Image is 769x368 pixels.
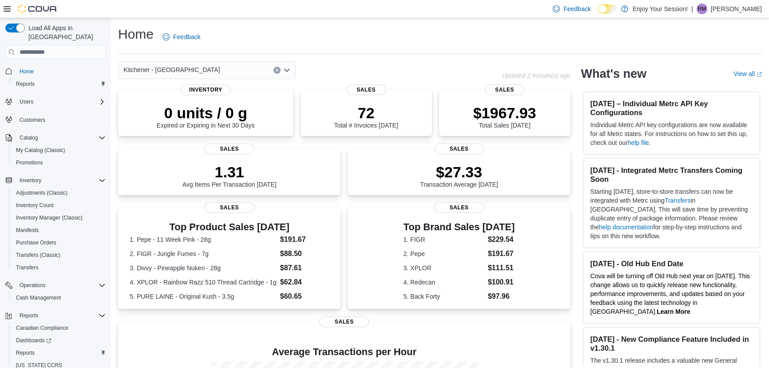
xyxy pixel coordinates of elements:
span: Sales [205,202,254,213]
button: Customers [2,113,109,126]
svg: External link [757,72,762,77]
span: Transfers (Classic) [12,250,106,260]
img: Cova [18,4,58,13]
button: Promotions [9,156,109,169]
dd: $191.67 [280,234,329,245]
a: Adjustments (Classic) [12,188,71,198]
button: Transfers [9,261,109,274]
span: Transfers [16,264,38,271]
button: Inventory [16,175,45,186]
dt: 5. Back Forty [404,292,484,301]
button: Operations [2,279,109,292]
button: Manifests [9,224,109,236]
div: Transaction Average [DATE] [420,163,498,188]
span: Reports [16,349,35,356]
dt: 3. Divvy - Pineapple Nuken - 28g [130,264,276,272]
span: Manifests [16,227,39,234]
a: Transfers [665,197,691,204]
span: Users [20,98,33,105]
span: Customers [20,116,45,124]
dd: $229.54 [488,234,515,245]
input: Dark Mode [598,4,617,14]
button: Reports [9,347,109,359]
button: Reports [9,78,109,90]
h1: Home [118,25,154,43]
a: Learn More [657,308,690,315]
span: Sales [319,316,369,327]
span: Sales [434,202,484,213]
a: My Catalog (Classic) [12,145,69,156]
h4: Average Transactions per Hour [125,347,563,357]
a: help documentation [599,224,653,231]
span: Inventory [20,177,41,184]
dt: 5. PURE LAINE - Original Kush - 3.5g [130,292,276,301]
span: RM [698,4,706,14]
p: 0 units / 0 g [157,104,255,122]
span: Purchase Orders [16,239,56,246]
button: Users [2,96,109,108]
span: Inventory Manager (Classic) [12,212,106,223]
a: Purchase Orders [12,237,60,248]
button: Cash Management [9,292,109,304]
span: Inventory Count [16,202,54,209]
span: Operations [20,282,46,289]
p: Starting [DATE], store-to-store transfers can now be integrated with Metrc using in [GEOGRAPHIC_D... [591,187,753,240]
span: My Catalog (Classic) [12,145,106,156]
span: Promotions [12,157,106,168]
h3: Top Brand Sales [DATE] [404,222,515,232]
div: Total Sales [DATE] [473,104,536,129]
h3: [DATE] - Old Hub End Date [591,259,753,268]
span: Promotions [16,159,43,166]
a: Promotions [12,157,47,168]
span: Cash Management [16,294,61,301]
a: Reports [12,348,38,358]
h2: What's new [581,67,646,81]
a: Transfers (Classic) [12,250,64,260]
button: Catalog [2,132,109,144]
span: Reports [12,79,106,89]
a: Inventory Count [12,200,57,211]
span: Transfers (Classic) [16,252,60,259]
span: Inventory [181,84,230,95]
span: Reports [20,312,38,319]
span: Manifests [12,225,106,236]
p: Enjoy Your Session! [633,4,688,14]
button: Canadian Compliance [9,322,109,334]
div: Total # Invoices [DATE] [334,104,398,129]
dd: $191.67 [488,248,515,259]
span: Purchase Orders [12,237,106,248]
span: Catalog [20,134,38,141]
button: Adjustments (Classic) [9,187,109,199]
h3: Top Product Sales [DATE] [130,222,329,232]
p: | [691,4,693,14]
span: Adjustments (Classic) [12,188,106,198]
div: Expired or Expiring in Next 30 Days [157,104,255,129]
span: Catalog [16,132,106,143]
a: Manifests [12,225,42,236]
span: Sales [434,144,484,154]
dd: $60.65 [280,291,329,302]
dt: 4. Redecan [404,278,484,287]
div: Rahil Mansuri [697,4,707,14]
h3: [DATE] – Individual Metrc API Key Configurations [591,99,753,117]
button: Reports [2,309,109,322]
span: Inventory Count [12,200,106,211]
span: Transfers [12,262,106,273]
span: Home [16,65,106,76]
span: Load All Apps in [GEOGRAPHIC_DATA] [25,24,106,41]
button: Inventory Count [9,199,109,212]
span: Sales [205,144,254,154]
span: Dashboards [12,335,106,346]
span: Canadian Compliance [16,324,68,332]
dt: 3. XPLOR [404,264,484,272]
span: Inventory [16,175,106,186]
button: Transfers (Classic) [9,249,109,261]
a: Transfers [12,262,42,273]
h3: [DATE] - New Compliance Feature Included in v1.30.1 [591,335,753,352]
span: Cova will be turning off Old Hub next year on [DATE]. This change allows us to quickly release ne... [591,272,750,315]
a: Reports [12,79,38,89]
dd: $100.91 [488,277,515,288]
button: Catalog [16,132,41,143]
dd: $62.84 [280,277,329,288]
